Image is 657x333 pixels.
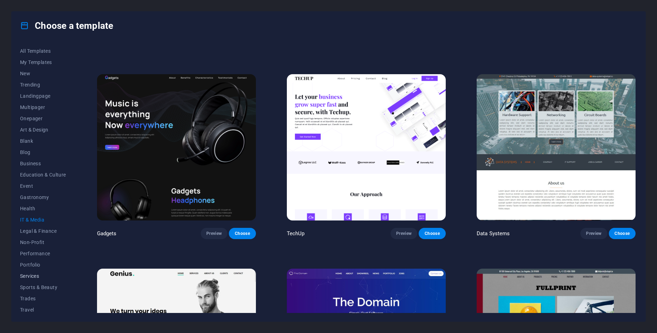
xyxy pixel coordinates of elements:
[20,304,66,315] button: Travel
[20,203,66,214] button: Health
[20,149,66,155] span: Blog
[97,74,256,221] img: Gadgets
[477,74,636,221] img: Data Systems
[20,262,66,268] span: Portfolio
[20,169,66,180] button: Education & Culture
[20,71,66,76] span: New
[609,228,636,239] button: Choose
[20,239,66,245] span: Non-Profit
[97,230,117,237] p: Gadgets
[20,228,66,234] span: Legal & Finance
[20,135,66,147] button: Blank
[20,59,66,65] span: My Templates
[20,57,66,68] button: My Templates
[20,237,66,248] button: Non-Profit
[580,228,607,239] button: Preview
[287,74,446,221] img: TechUp
[20,102,66,113] button: Multipager
[20,104,66,110] span: Multipager
[20,48,66,54] span: All Templates
[20,183,66,189] span: Event
[20,138,66,144] span: Blank
[424,231,440,236] span: Choose
[20,20,113,31] h4: Choose a template
[20,217,66,223] span: IT & Media
[20,251,66,256] span: Performance
[20,93,66,99] span: Landingpage
[229,228,256,239] button: Choose
[20,273,66,279] span: Services
[20,194,66,200] span: Gastronomy
[477,230,510,237] p: Data Systems
[20,124,66,135] button: Art & Design
[396,231,412,236] span: Preview
[20,68,66,79] button: New
[20,113,66,124] button: Onepager
[20,192,66,203] button: Gastronomy
[20,296,66,301] span: Trades
[586,231,601,236] span: Preview
[20,180,66,192] button: Event
[20,79,66,90] button: Trending
[20,172,66,178] span: Education & Culture
[20,259,66,270] button: Portfolio
[20,158,66,169] button: Business
[20,270,66,282] button: Services
[20,282,66,293] button: Sports & Beauty
[20,82,66,88] span: Trending
[20,127,66,133] span: Art & Design
[20,161,66,166] span: Business
[20,284,66,290] span: Sports & Beauty
[20,307,66,313] span: Travel
[20,293,66,304] button: Trades
[234,231,250,236] span: Choose
[20,90,66,102] button: Landingpage
[20,214,66,225] button: IT & Media
[20,225,66,237] button: Legal & Finance
[20,45,66,57] button: All Templates
[20,248,66,259] button: Performance
[20,206,66,211] span: Health
[419,228,445,239] button: Choose
[20,116,66,121] span: Onepager
[614,231,630,236] span: Choose
[206,231,222,236] span: Preview
[201,228,227,239] button: Preview
[287,230,305,237] p: TechUp
[20,147,66,158] button: Blog
[391,228,417,239] button: Preview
